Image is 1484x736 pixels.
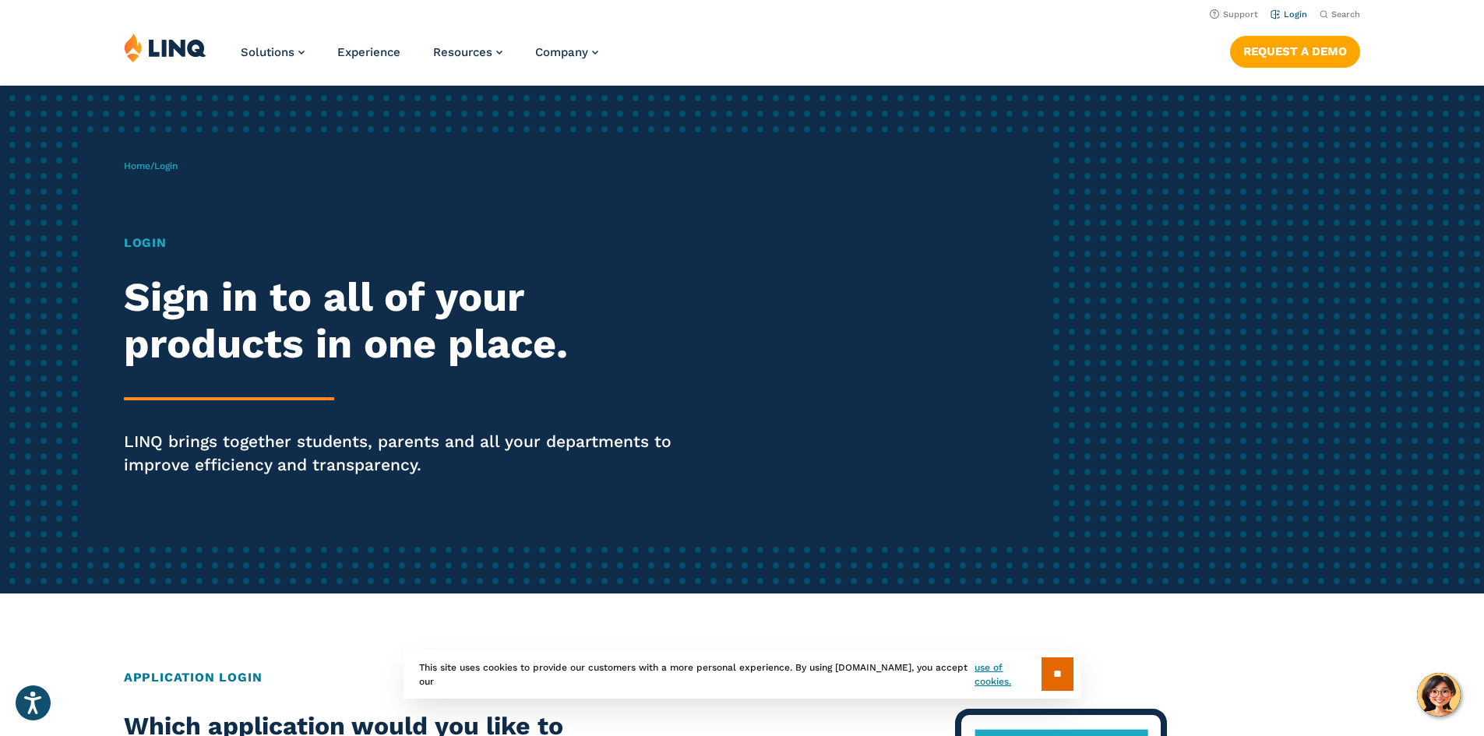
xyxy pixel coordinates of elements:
[1230,33,1360,67] nav: Button Navigation
[241,33,598,84] nav: Primary Navigation
[975,660,1041,688] a: use of cookies.
[433,45,492,59] span: Resources
[1230,36,1360,67] a: Request a Demo
[535,45,598,59] a: Company
[124,160,178,171] span: /
[404,650,1081,699] div: This site uses cookies to provide our customers with a more personal experience. By using [DOMAIN...
[154,160,178,171] span: Login
[433,45,502,59] a: Resources
[124,234,696,252] h1: Login
[241,45,305,59] a: Solutions
[124,33,206,62] img: LINQ | K‑12 Software
[124,274,696,368] h2: Sign in to all of your products in one place.
[124,430,696,477] p: LINQ brings together students, parents and all your departments to improve efficiency and transpa...
[1417,673,1461,717] button: Hello, have a question? Let’s chat.
[124,160,150,171] a: Home
[535,45,588,59] span: Company
[124,668,1360,687] h2: Application Login
[241,45,294,59] span: Solutions
[1331,9,1360,19] span: Search
[337,45,400,59] a: Experience
[1271,9,1307,19] a: Login
[1210,9,1258,19] a: Support
[1320,9,1360,20] button: Open Search Bar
